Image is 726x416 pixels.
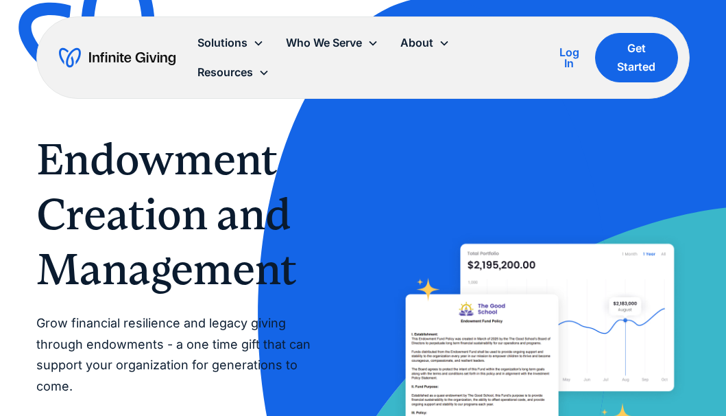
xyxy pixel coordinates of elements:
div: Solutions [186,28,275,58]
div: Who We Serve [286,34,362,52]
a: home [59,47,176,69]
div: Solutions [197,34,247,52]
div: About [400,34,433,52]
a: Get Started [595,33,679,82]
div: Resources [186,58,280,87]
h1: Endowment Creation and Management [36,132,336,297]
div: Resources [197,63,253,82]
div: About [389,28,461,58]
a: Log In [555,44,584,71]
div: Log In [555,47,584,69]
div: Who We Serve [275,28,389,58]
